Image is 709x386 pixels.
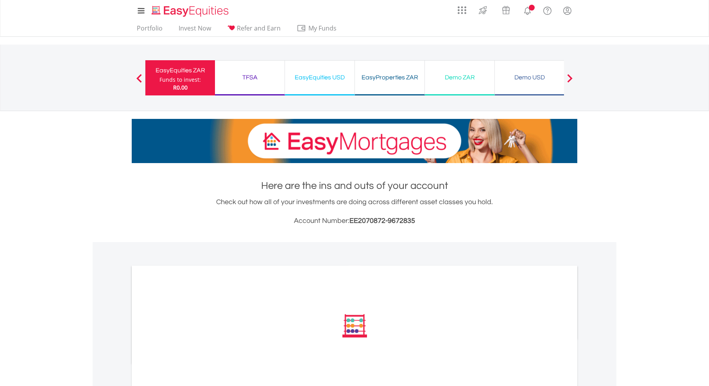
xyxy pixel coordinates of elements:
h1: Here are the ins and outs of your account [132,179,577,193]
a: My Profile [557,2,577,19]
h3: Account Number: [132,215,577,226]
span: Refer and Earn [237,24,281,32]
span: EE2070872-9672835 [349,217,415,224]
a: Invest Now [175,24,214,36]
button: Next [562,78,578,86]
div: EasyEquities USD [290,72,350,83]
div: Demo ZAR [430,72,490,83]
img: EasyEquities_Logo.png [150,5,232,18]
a: Refer and Earn [224,24,284,36]
div: Demo USD [500,72,560,83]
a: Home page [149,2,232,18]
div: Funds to invest: [159,76,201,84]
div: TFSA [220,72,280,83]
span: My Funds [297,23,348,33]
a: Notifications [517,2,537,18]
div: EasyEquities ZAR [150,65,210,76]
img: vouchers-v2.svg [500,4,512,16]
a: Portfolio [134,24,166,36]
span: R0.00 [173,84,188,91]
button: Previous [131,78,147,86]
img: thrive-v2.svg [476,4,489,16]
img: grid-menu-icon.svg [458,6,466,14]
img: EasyMortage Promotion Banner [132,119,577,163]
div: Check out how all of your investments are doing across different asset classes you hold. [132,197,577,226]
a: FAQ's and Support [537,2,557,18]
a: Vouchers [494,2,517,16]
div: EasyProperties ZAR [360,72,420,83]
a: AppsGrid [453,2,471,14]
